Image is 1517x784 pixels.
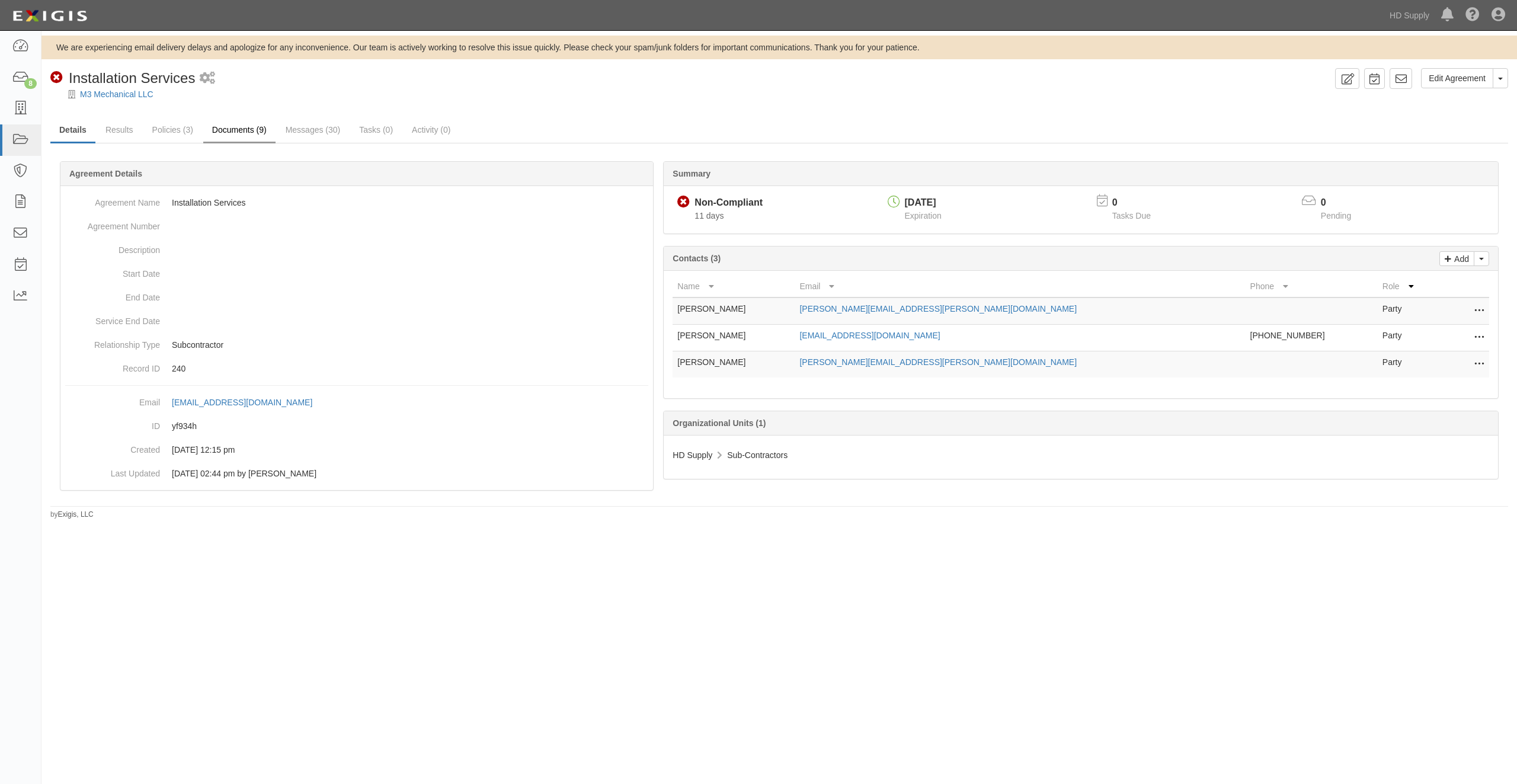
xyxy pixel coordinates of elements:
[41,41,1517,53] div: We are experiencing email delivery delays and apologize for any inconvenience. Our team is active...
[1321,196,1366,210] p: 0
[65,462,648,485] dd: [DATE] 02:44 pm by [PERSON_NAME]
[80,89,153,99] a: M3 Mechanical LLC
[799,304,1077,313] a: [PERSON_NAME][EMAIL_ADDRESS][PERSON_NAME][DOMAIN_NAME]
[905,196,942,210] div: [DATE]
[1378,276,1442,297] th: Role
[1465,8,1480,23] i: Help Center - Complianz
[65,414,160,432] dt: ID
[65,357,160,375] dt: Record ID
[673,254,721,263] b: Contacts (3)
[695,211,724,220] span: Since 07/31/2025
[172,398,325,407] a: [EMAIL_ADDRESS][DOMAIN_NAME]
[65,414,648,438] dd: yf934h
[172,363,648,375] p: 240
[65,191,160,209] dt: Agreement Name
[143,118,202,142] a: Policies (3)
[65,391,160,408] dt: Email
[1451,252,1469,265] p: Add
[69,169,142,178] b: Agreement Details
[1439,251,1474,266] a: Add
[50,68,195,88] div: Installation Services
[65,333,160,351] dt: Relationship Type
[50,510,94,520] small: by
[1378,351,1442,378] td: Party
[65,438,648,462] dd: [DATE] 12:15 pm
[1378,297,1442,325] td: Party
[795,276,1245,297] th: Email
[1321,211,1351,220] span: Pending
[1421,68,1493,88] a: Edit Agreement
[50,118,95,143] a: Details
[65,262,160,280] dt: Start Date
[1112,211,1151,220] span: Tasks Due
[65,215,160,232] dt: Agreement Number
[673,169,711,178] b: Summary
[203,118,276,143] a: Documents (9)
[1246,325,1378,351] td: [PHONE_NUMBER]
[1246,276,1378,297] th: Phone
[65,438,160,456] dt: Created
[69,70,195,86] span: Installation Services
[673,297,795,325] td: [PERSON_NAME]
[65,286,160,303] dt: End Date
[695,196,763,210] div: Non-Compliant
[673,276,795,297] th: Name
[799,331,940,340] a: [EMAIL_ADDRESS][DOMAIN_NAME]
[1378,325,1442,351] td: Party
[727,450,788,460] span: Sub-Contractors
[9,5,91,27] img: logo-5460c22ac91f19d4615b14bd174203de0afe785f0fc80cf4dbbc73dc1793850b.png
[799,357,1077,367] a: [PERSON_NAME][EMAIL_ADDRESS][PERSON_NAME][DOMAIN_NAME]
[65,191,648,215] dd: Installation Services
[24,78,37,89] div: 8
[200,72,215,85] i: 2 scheduled workflows
[677,196,690,209] i: Non-Compliant
[97,118,142,142] a: Results
[50,72,63,84] i: Non-Compliant
[673,351,795,378] td: [PERSON_NAME]
[65,309,160,327] dt: Service End Date
[350,118,402,142] a: Tasks (0)
[172,396,312,408] div: [EMAIL_ADDRESS][DOMAIN_NAME]
[277,118,350,142] a: Messages (30)
[673,418,766,428] b: Organizational Units (1)
[65,462,160,479] dt: Last Updated
[1384,4,1435,27] a: HD Supply
[673,325,795,351] td: [PERSON_NAME]
[673,450,712,460] span: HD Supply
[65,333,648,357] dd: Subcontractor
[1112,196,1166,210] p: 0
[403,118,459,142] a: Activity (0)
[905,211,942,220] span: Expiration
[65,238,160,256] dt: Description
[58,510,94,519] a: Exigis, LLC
